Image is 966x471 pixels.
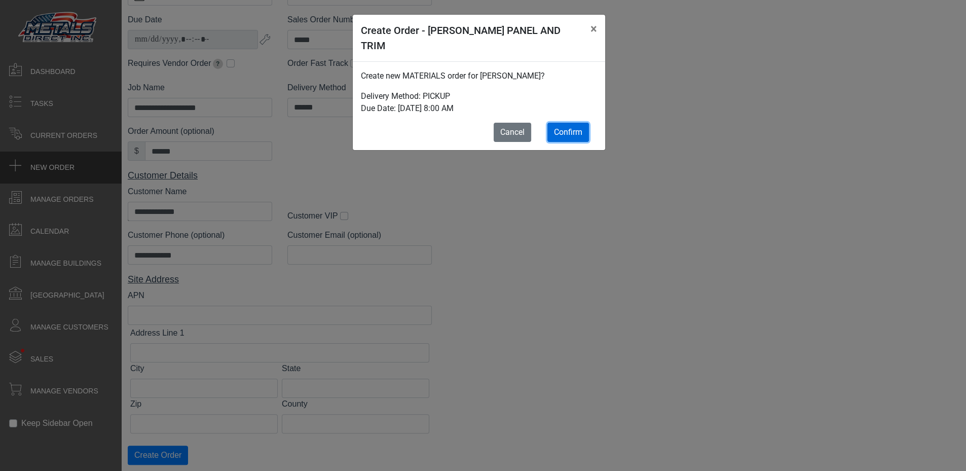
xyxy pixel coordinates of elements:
[361,70,597,82] p: Create new MATERIALS order for [PERSON_NAME]?
[494,123,531,142] button: Cancel
[582,15,605,43] button: Close
[361,90,597,115] p: Delivery Method: PICKUP Due Date: [DATE] 8:00 AM
[361,23,582,53] h5: Create Order - [PERSON_NAME] PANEL AND TRIM
[554,127,582,137] span: Confirm
[547,123,589,142] button: Confirm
